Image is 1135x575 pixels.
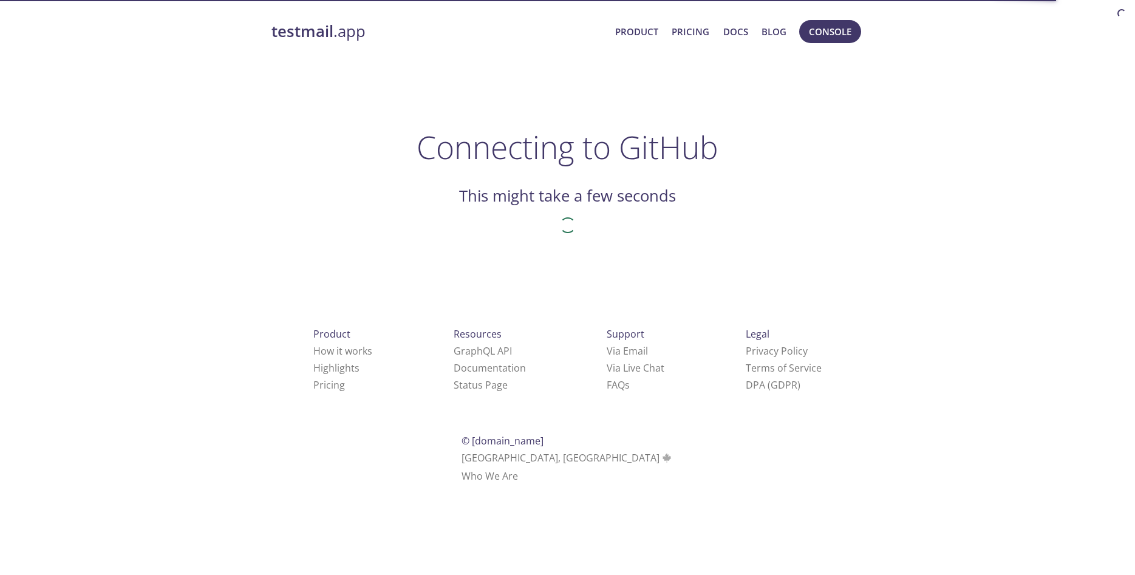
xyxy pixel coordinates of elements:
span: Legal [746,327,769,341]
a: Terms of Service [746,361,822,375]
a: Privacy Policy [746,344,808,358]
a: testmail.app [271,21,606,42]
a: Blog [762,24,786,39]
h2: This might take a few seconds [459,186,676,206]
span: Support [607,327,644,341]
a: Who We Are [462,469,518,483]
a: Docs [723,24,748,39]
span: s [625,378,630,392]
a: Pricing [672,24,709,39]
span: Resources [454,327,502,341]
button: Console [799,20,861,43]
a: Via Live Chat [607,361,664,375]
a: Status Page [454,378,508,392]
a: DPA (GDPR) [746,378,800,392]
span: Console [809,24,851,39]
a: How it works [313,344,372,358]
span: [GEOGRAPHIC_DATA], [GEOGRAPHIC_DATA] [462,451,673,464]
a: Product [615,24,658,39]
a: Pricing [313,378,345,392]
a: Via Email [607,344,648,358]
span: Product [313,327,350,341]
strong: testmail [271,21,333,42]
span: © [DOMAIN_NAME] [462,434,544,447]
a: Highlights [313,361,360,375]
h1: Connecting to GitHub [417,129,718,165]
a: FAQ [607,378,630,392]
a: Documentation [454,361,526,375]
a: GraphQL API [454,344,512,358]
